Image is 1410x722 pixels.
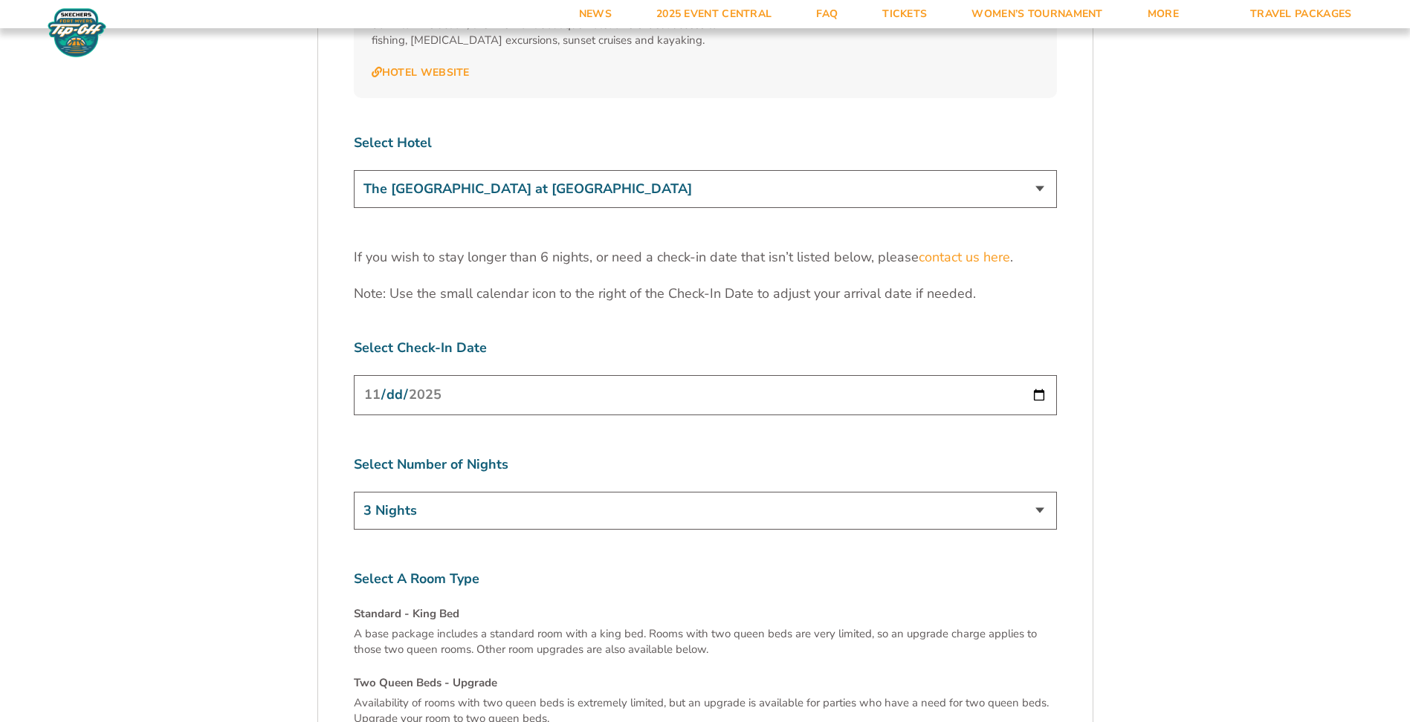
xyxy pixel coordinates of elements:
[45,7,109,58] img: Fort Myers Tip-Off
[354,284,1057,303] p: Note: Use the small calendar icon to the right of the Check-In Date to adjust your arrival date i...
[354,675,1057,691] h4: Two Queen Beds - Upgrade
[372,66,470,79] a: Hotel Website
[354,626,1057,657] p: A base package includes a standard room with a king bed. Rooms with two queen beds are very limit...
[354,570,1057,588] label: Select A Room Type
[354,339,1057,357] label: Select Check-In Date
[354,248,1057,267] p: If you wish to stay longer than 6 nights, or need a check-in date that isn’t listed below, please .
[354,134,1057,152] label: Select Hotel
[919,248,1010,267] a: contact us here
[354,606,1057,622] h4: Standard - King Bed
[354,455,1057,474] label: Select Number of Nights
